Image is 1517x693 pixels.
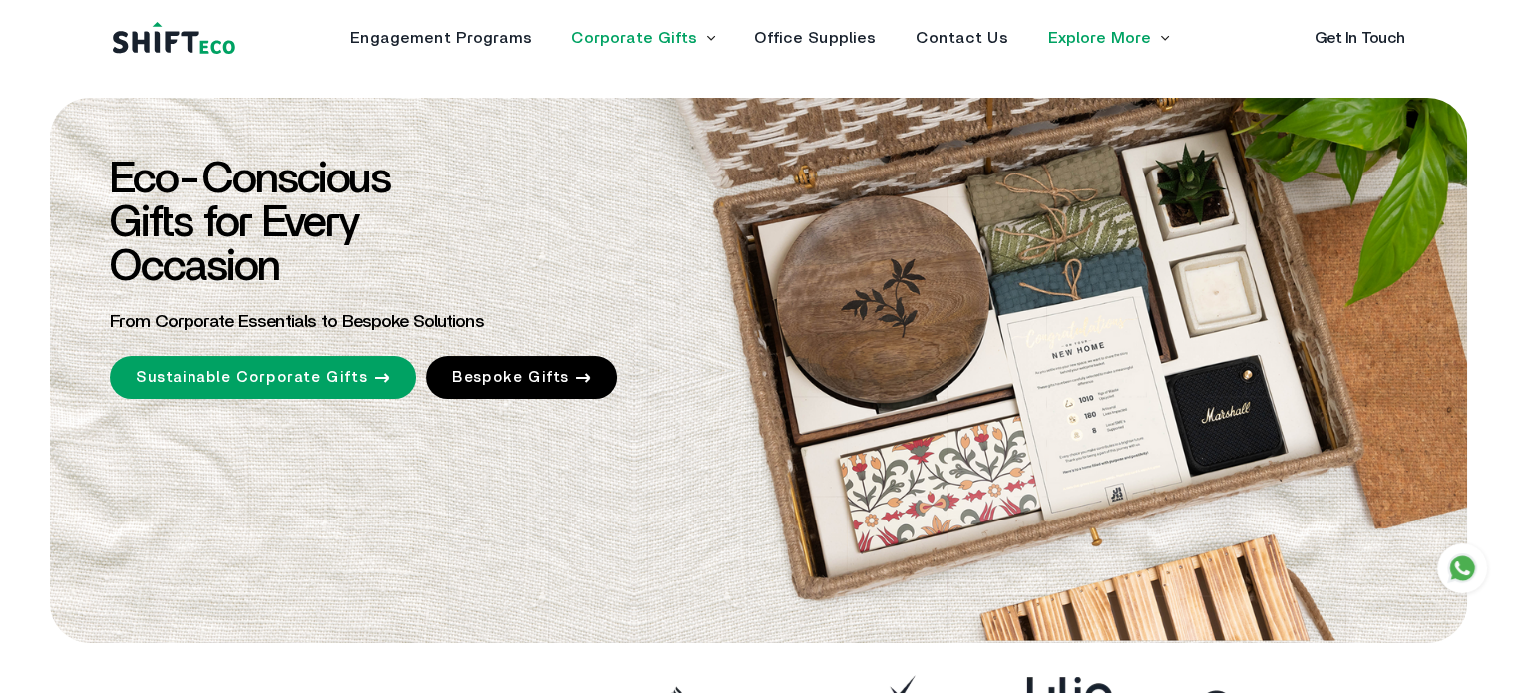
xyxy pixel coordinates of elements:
a: Corporate Gifts [571,30,697,46]
a: Bespoke Gifts [426,356,617,399]
a: Explore More [1048,30,1151,46]
a: Office Supplies [754,30,876,46]
span: From Corporate Essentials to Bespoke Solutions [110,313,484,331]
a: Sustainable Corporate Gifts [110,356,416,399]
span: Eco-Conscious Gifts for Every Occasion [110,158,390,289]
a: Contact Us [916,30,1008,46]
a: Engagement Programs [350,30,532,46]
a: Get In Touch [1315,30,1405,46]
